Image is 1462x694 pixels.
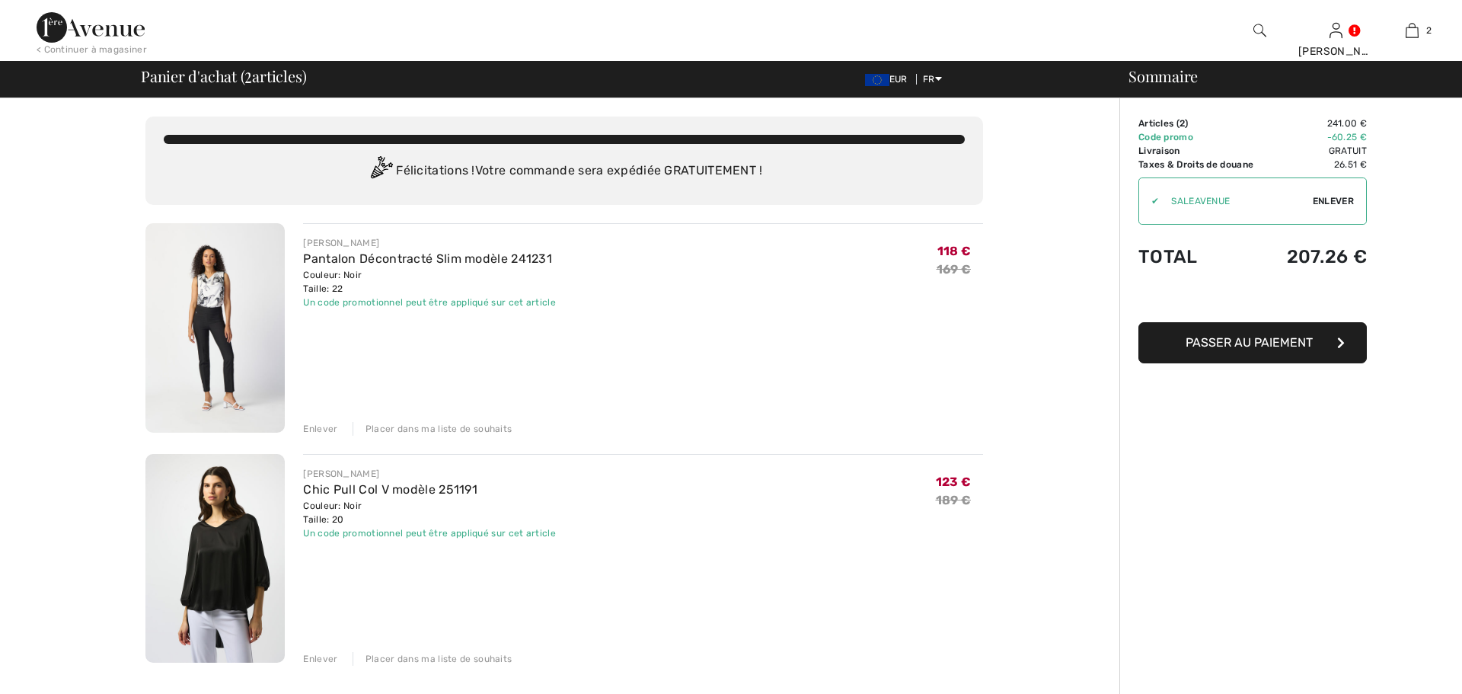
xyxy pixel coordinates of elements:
[1426,24,1432,37] span: 2
[936,475,972,489] span: 123 €
[936,493,972,507] s: 189 €
[365,156,396,187] img: Congratulation2.svg
[1273,158,1367,171] td: 26.51 €
[303,499,556,526] div: Couleur: Noir Taille: 20
[865,74,889,86] img: Euro
[1253,21,1266,40] img: recherche
[353,652,512,666] div: Placer dans ma liste de souhaits
[164,156,965,187] div: Félicitations ! Votre commande sera expédiée GRATUITEMENT !
[244,65,252,85] span: 2
[1273,117,1367,130] td: 241.00 €
[303,652,337,666] div: Enlever
[303,296,556,309] div: Un code promotionnel peut être appliqué sur cet article
[1138,144,1273,158] td: Livraison
[865,74,914,85] span: EUR
[1330,23,1342,37] a: Se connecter
[1138,130,1273,144] td: Code promo
[353,422,512,436] div: Placer dans ma liste de souhaits
[303,268,556,296] div: Couleur: Noir Taille: 22
[1298,43,1373,59] div: [PERSON_NAME]
[303,526,556,540] div: Un code promotionnel peut être appliqué sur cet article
[1330,21,1342,40] img: Mes infos
[1273,144,1367,158] td: Gratuit
[1138,117,1273,130] td: Articles ( )
[303,482,477,497] a: Chic Pull Col V modèle 251191
[1110,69,1453,84] div: Sommaire
[1177,258,1462,694] iframe: Trouvez des informations supplémentaires ici
[37,12,145,43] img: 1ère Avenue
[145,223,285,433] img: Pantalon Décontracté Slim modèle 241231
[937,244,972,258] span: 118 €
[145,454,285,664] img: Chic Pull Col V modèle 251191
[923,74,942,85] span: FR
[303,236,556,250] div: [PERSON_NAME]
[1273,231,1367,283] td: 207.26 €
[1313,194,1354,208] span: Enlever
[1138,231,1273,283] td: Total
[1138,283,1367,317] iframe: PayPal
[1139,194,1159,208] div: ✔
[1273,130,1367,144] td: -60.25 €
[37,43,147,56] div: < Continuer à magasiner
[1406,21,1419,40] img: Mon panier
[1159,178,1313,224] input: Code promo
[303,467,556,481] div: [PERSON_NAME]
[1138,158,1273,171] td: Taxes & Droits de douane
[303,422,337,436] div: Enlever
[141,69,306,84] span: Panier d'achat ( articles)
[1138,322,1367,363] button: Passer au paiement
[1179,118,1185,129] span: 2
[303,251,552,266] a: Pantalon Décontracté Slim modèle 241231
[1374,21,1449,40] a: 2
[937,262,972,277] s: 169 €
